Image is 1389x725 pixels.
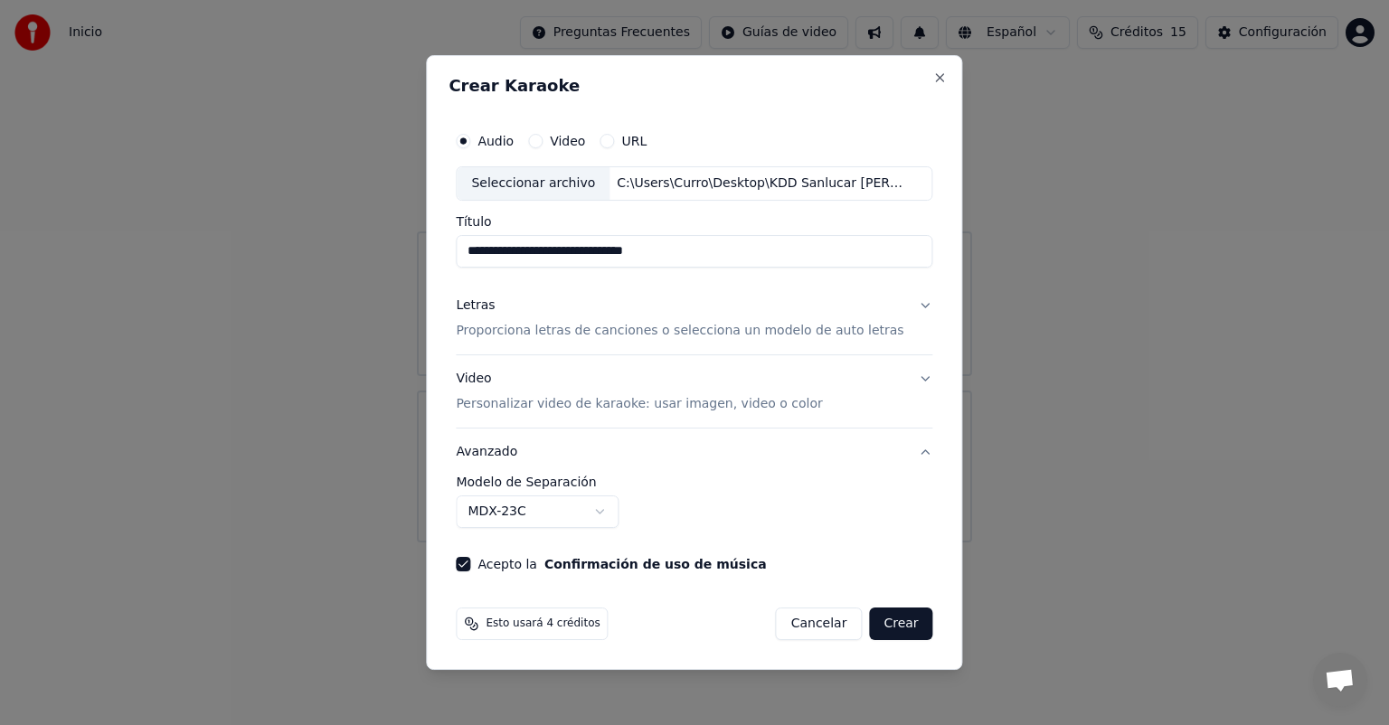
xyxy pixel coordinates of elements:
[776,607,863,640] button: Cancelar
[550,135,585,147] label: Video
[477,135,514,147] label: Audio
[477,558,766,570] label: Acepto la
[456,215,932,228] label: Título
[486,617,600,631] span: Esto usará 4 créditos
[456,370,822,413] div: Video
[869,607,932,640] button: Crear
[456,475,932,542] div: Avanzado
[621,135,647,147] label: URL
[544,558,767,570] button: Acepto la
[609,174,917,193] div: C:\Users\Curro\Desktop\KDD Sanlucar [PERSON_NAME]\Himno del Shadow Custom Club Spain.mp3
[449,78,940,94] h2: Crear Karaoke
[456,297,495,315] div: Letras
[456,282,932,354] button: LetrasProporciona letras de canciones o selecciona un modelo de auto letras
[456,428,932,475] button: Avanzado
[457,167,609,200] div: Seleccionar archivo
[456,322,903,340] p: Proporciona letras de canciones o selecciona un modelo de auto letras
[456,395,822,413] p: Personalizar video de karaoke: usar imagen, video o color
[456,475,932,488] label: Modelo de Separación
[456,355,932,428] button: VideoPersonalizar video de karaoke: usar imagen, video o color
